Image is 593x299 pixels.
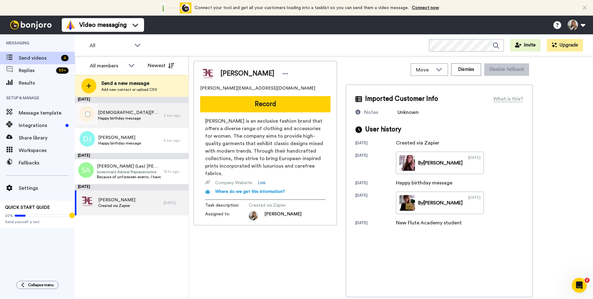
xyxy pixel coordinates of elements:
div: animation [157,2,191,13]
button: Collapse menu [16,281,59,289]
span: Happy birthday message [98,116,161,121]
span: 20% [5,213,13,218]
button: Record [200,96,330,112]
div: What is this? [493,95,523,103]
div: [DATE] [355,220,396,227]
span: Where do we get this information? [215,189,285,194]
img: b92c3bcc-6fde-43af-a477-fd3260b9ac74-1704150100.jpg [249,211,258,220]
div: [DATE] [75,97,189,103]
a: Connect now [412,6,439,10]
span: Investment Adviser Representative [97,169,161,174]
span: Message template [19,109,75,117]
span: [PERSON_NAME] (Les) [PERSON_NAME] [97,163,161,169]
button: Dismiss [451,63,481,76]
span: Collapse menu [28,282,54,287]
span: [PERSON_NAME] is an exclusive fashion brand that offers a diverse range of clothing and accessori... [205,117,325,177]
img: Image of Elaine Brand [200,66,216,81]
span: Company Website : [215,180,253,186]
a: Link [258,180,266,186]
div: Notes [364,109,378,116]
a: By[PERSON_NAME][DATE] [396,152,484,174]
span: Send videos [19,54,59,62]
div: [DATE] [468,195,480,211]
img: vm-color.svg [65,20,75,30]
iframe: Intercom live chat [572,278,587,293]
span: Workspaces [19,147,75,154]
span: Happy birthday message [98,141,141,146]
div: [DATE] [164,200,186,205]
img: dj.png [80,131,95,147]
button: Newest [143,59,179,72]
div: All members [90,62,125,70]
span: Imported Customer Info [365,94,438,104]
span: Results [19,79,75,87]
div: [DATE] [468,155,480,171]
span: Fallbacks [19,159,75,167]
span: [DEMOGRAPHIC_DATA][PERSON_NAME] [98,110,161,116]
div: [DATE] [355,153,396,174]
span: [PERSON_NAME] [264,211,301,220]
div: By [PERSON_NAME] [418,199,463,207]
div: Created via Zapier [396,139,439,147]
img: bj-logo-header-white.svg [7,21,54,29]
span: Integrations [19,122,63,129]
span: Task description : [205,202,249,208]
span: Settings [19,184,75,192]
span: Created via Zapier [249,202,308,208]
span: [PERSON_NAME] [220,69,274,78]
span: Because of unforeseen events, I have elected to un-subscribe from the [GEOGRAPHIC_DATA], for now.... [97,174,161,179]
div: 4 [61,55,69,61]
div: 5 sec ago [164,138,186,143]
span: Unknown [398,110,419,115]
div: Happy birthday message [396,179,452,187]
span: 2 [585,278,590,283]
span: Replies [19,67,54,74]
img: sa.png [78,162,94,178]
span: Move [416,66,433,74]
span: User history [365,125,401,134]
img: 1be2546c-1ac3-4755-b8f6-976bf8abc529-thumb.jpg [399,155,415,171]
span: [PERSON_NAME][EMAIL_ADDRESS][DOMAIN_NAME] [200,85,315,91]
span: Send a new message [101,80,157,87]
div: 18 hr ago [164,169,186,174]
div: [DATE] [75,153,189,159]
div: [DATE] [355,193,396,214]
span: Share library [19,134,75,142]
button: Disable fallback [484,63,529,76]
span: [PERSON_NAME] [98,197,135,203]
a: By[PERSON_NAME][DATE] [396,192,484,214]
div: By [PERSON_NAME] [418,159,463,167]
span: All [89,42,131,49]
span: Video messaging [79,21,127,29]
span: Assigned to: [205,211,249,220]
button: Upgrade [547,39,583,51]
img: a66b3dcb-cb38-4bf7-b876-5ec78d8a708d.png [80,194,95,209]
img: 3bbe86b1-a16f-414b-8270-e57f2b823218-thumb.jpg [399,195,415,211]
span: Connect your tool and get all your customers loading into a tasklist so you can send them a video... [195,6,409,10]
div: 3 sec ago [164,113,186,118]
div: New Flute Academy student [396,219,462,227]
div: Tooltip anchor [69,213,75,218]
div: [DATE] [355,140,396,147]
button: Invite [510,39,541,51]
span: QUICK START GUIDE [5,205,50,210]
span: Created via Zapier [98,203,135,208]
div: 99 + [56,67,69,74]
div: [DATE] [355,180,396,187]
span: Send yourself a test [5,219,70,224]
span: [PERSON_NAME] [98,135,141,141]
div: [DATE] [75,184,189,190]
span: Add new contact or upload CSV [101,87,157,92]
